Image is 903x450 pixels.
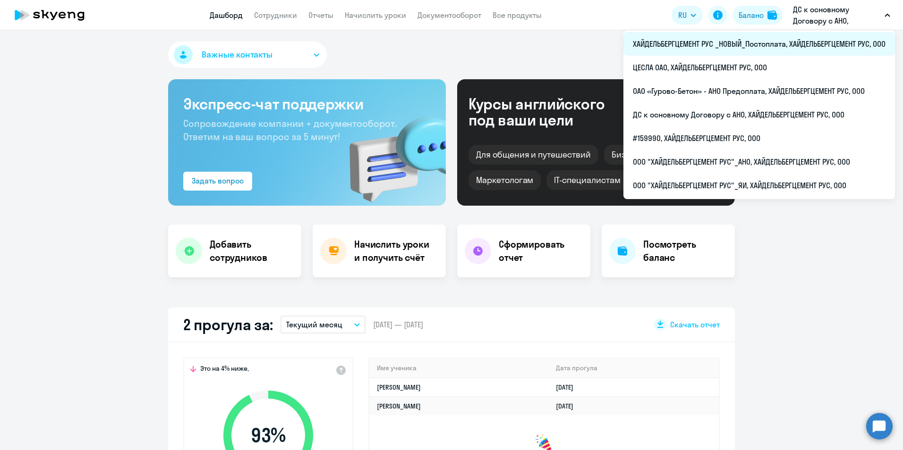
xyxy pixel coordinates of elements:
[499,238,583,264] h4: Сформировать отчет
[546,170,628,190] div: IT-специалистам
[469,170,541,190] div: Маркетологам
[183,94,431,113] h3: Экспресс-чат поддержки
[254,10,297,20] a: Сотрудники
[345,10,406,20] a: Начислить уроки
[377,383,421,392] a: [PERSON_NAME]
[281,316,366,333] button: Текущий месяц
[733,6,783,25] button: Балансbalance
[210,10,243,20] a: Дашборд
[200,364,249,375] span: Это на 4% ниже,
[336,100,446,206] img: bg-img
[643,238,727,264] h4: Посмотреть баланс
[469,145,598,165] div: Для общения и путешествий
[548,358,719,378] th: Дата прогула
[183,315,273,334] h2: 2 прогула за:
[210,238,294,264] h4: Добавить сотрудников
[739,9,764,21] div: Баланс
[168,42,327,68] button: Важные контакты
[286,319,342,330] p: Текущий месяц
[788,4,895,26] button: ДС к основному Договору с АНО, ХАЙДЕЛЬБЕРГЦЕМЕНТ РУС, ООО
[604,145,716,165] div: Бизнес и командировки
[469,96,630,128] div: Курсы английского под ваши цели
[623,30,895,199] ul: RU
[767,10,777,20] img: balance
[672,6,703,25] button: RU
[192,175,244,186] div: Задать вопрос
[214,424,323,447] span: 93 %
[556,402,581,410] a: [DATE]
[377,402,421,410] a: [PERSON_NAME]
[678,9,687,21] span: RU
[493,10,542,20] a: Все продукты
[670,319,720,330] span: Скачать отчет
[202,49,273,61] span: Важные контакты
[308,10,333,20] a: Отчеты
[354,238,436,264] h4: Начислить уроки и получить счёт
[183,172,252,191] button: Задать вопрос
[556,383,581,392] a: [DATE]
[369,358,548,378] th: Имя ученика
[417,10,481,20] a: Документооборот
[793,4,881,26] p: ДС к основному Договору с АНО, ХАЙДЕЛЬБЕРГЦЕМЕНТ РУС, ООО
[183,117,397,142] span: Сопровождение компании + документооборот. Ответим на ваш вопрос за 5 минут!
[373,319,423,330] span: [DATE] — [DATE]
